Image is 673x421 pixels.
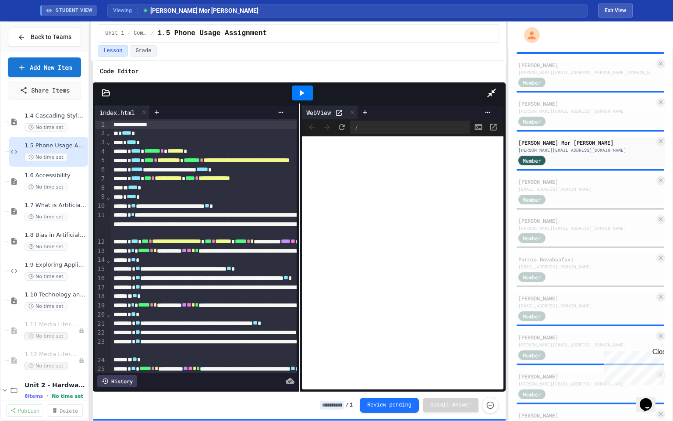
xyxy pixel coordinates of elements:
[25,142,86,150] span: 1.5 Phone Usage Assignment
[518,100,655,107] div: [PERSON_NAME]
[78,357,85,364] div: Unpublished
[523,196,541,203] span: Member
[8,28,81,46] button: Back to Teams
[151,30,154,37] span: /
[518,69,655,76] div: [PERSON_NAME][EMAIL_ADDRESS][PERSON_NAME][DOMAIN_NAME]
[95,328,106,338] div: 22
[97,375,137,387] div: History
[106,257,110,264] span: Fold line
[95,301,106,310] div: 19
[518,372,655,380] div: [PERSON_NAME]
[105,30,147,37] span: Unit 1 - Computational Thinking and Making Connections
[25,351,78,358] span: 1.12 Media Literacy - In Practice
[95,184,106,193] div: 8
[95,238,106,247] div: 12
[518,381,655,387] div: [PERSON_NAME][EMAIL_ADDRESS][DOMAIN_NAME]
[320,121,333,134] span: Forward
[302,136,503,389] iframe: Web Preview
[518,342,655,348] div: [PERSON_NAME][EMAIL_ADDRESS][DOMAIN_NAME]
[423,398,478,412] button: Submit Answer
[518,186,655,193] div: [EMAIL_ADDRESS][DOMAIN_NAME]
[25,272,67,281] span: No time set
[95,106,150,119] div: index.html
[95,310,106,320] div: 20
[25,153,67,161] span: No time set
[523,351,541,359] span: Member
[25,123,67,132] span: No time set
[8,81,81,100] a: Share Items
[47,404,83,417] a: Delete
[600,348,664,385] iframe: chat widget
[360,398,419,413] button: Review pending
[25,172,86,179] span: 1.6 Accessibility
[523,234,541,242] span: Member
[523,118,541,125] span: Member
[25,213,67,221] span: No time set
[100,66,138,77] h6: Code Editor
[350,402,353,409] span: 1
[25,381,86,389] span: Unit 2 - Hardware, Software, and Security
[46,392,48,400] span: •
[518,411,655,419] div: [PERSON_NAME]
[113,7,138,14] span: Viewing
[25,261,86,269] span: 1.9 Exploring Applications, Careers, and Connections in the Digital World
[335,121,348,134] button: Refresh
[52,393,83,399] span: No time set
[523,78,541,86] span: Member
[302,108,335,117] div: WebView
[95,365,106,374] div: 25
[95,193,106,202] div: 9
[95,121,106,129] div: 1
[598,4,633,18] button: Exit student view
[25,112,86,120] span: 1.4 Cascading Style Sheets
[302,106,358,119] div: WebView
[142,6,259,15] span: [PERSON_NAME] Mor [PERSON_NAME]
[518,225,655,232] div: [PERSON_NAME][EMAIL_ADDRESS][DOMAIN_NAME]
[95,156,106,165] div: 5
[518,264,655,270] div: [EMAIL_ADDRESS][DOMAIN_NAME]
[95,274,106,283] div: 16
[95,320,106,329] div: 21
[95,292,106,301] div: 18
[95,211,106,238] div: 11
[130,45,157,57] button: Grade
[346,402,349,409] span: /
[515,25,542,45] div: My Account
[106,129,110,136] span: Fold line
[518,139,655,146] div: [PERSON_NAME] Mor [PERSON_NAME]
[518,147,655,153] div: [PERSON_NAME][EMAIL_ADDRESS][DOMAIN_NAME]
[95,175,106,184] div: 7
[523,390,541,398] span: Member
[25,302,67,310] span: No time set
[350,121,470,135] div: /
[472,121,485,134] button: Console
[25,183,67,191] span: No time set
[518,303,655,309] div: [EMAIL_ADDRESS][DOMAIN_NAME]
[95,247,106,256] div: 13
[523,273,541,281] span: Member
[25,332,67,340] span: No time set
[523,312,541,320] span: Member
[487,121,500,134] button: Open in new tab
[78,328,85,334] div: Unpublished
[518,294,655,302] div: [PERSON_NAME]
[25,362,67,370] span: No time set
[25,393,43,399] span: 8 items
[518,108,655,114] div: [PERSON_NAME][EMAIL_ADDRESS][DOMAIN_NAME]
[95,265,106,274] div: 15
[98,45,128,57] button: Lesson
[430,402,471,409] span: Submit Answer
[157,28,267,39] span: 1.5 Phone Usage Assignment
[636,386,664,412] iframe: chat widget
[95,138,106,147] div: 3
[25,202,86,209] span: 1.7 What is Artificial Intelligence (AI)
[31,32,71,42] span: Back to Teams
[518,61,655,69] div: [PERSON_NAME]
[95,356,106,365] div: 24
[518,333,655,341] div: [PERSON_NAME]
[95,256,106,265] div: 14
[95,108,139,117] div: index.html
[518,255,655,263] div: Parmis Navabsafavi
[106,311,110,318] span: Fold line
[95,147,106,157] div: 4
